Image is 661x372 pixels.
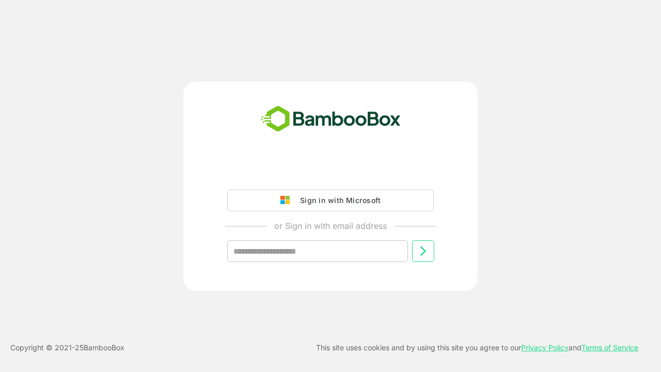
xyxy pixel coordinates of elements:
button: Sign in with Microsoft [227,190,434,211]
img: bamboobox [255,102,406,136]
div: Sign in with Microsoft [295,194,381,207]
p: Copyright © 2021- 25 BambooBox [10,342,124,354]
a: Privacy Policy [521,343,569,352]
p: or Sign in with email address [274,220,387,232]
p: This site uses cookies and by using this site you agree to our and [316,342,638,354]
a: Terms of Service [581,343,638,352]
img: google [280,196,295,205]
